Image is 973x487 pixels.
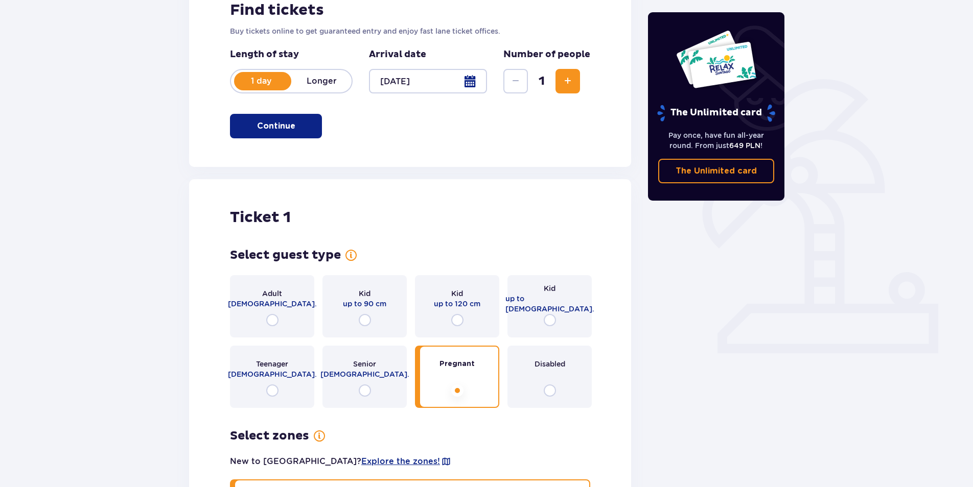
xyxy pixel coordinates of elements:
p: New to [GEOGRAPHIC_DATA]? [230,456,451,467]
p: Arrival date [369,48,426,61]
p: Number of people [503,48,590,61]
p: The Unlimited card [676,165,757,177]
button: Increase [555,69,580,93]
span: Pregnant [439,359,475,369]
span: up to 120 cm [434,299,480,309]
span: Senior [353,359,376,369]
p: Length of stay [230,48,353,61]
button: Decrease [503,69,528,93]
a: Explore the zones! [361,456,440,467]
span: [DEMOGRAPHIC_DATA]. [228,299,317,309]
h3: Select guest type [230,248,341,263]
span: 1 [530,74,553,89]
p: Longer [291,76,352,87]
p: Pay once, have fun all-year round. From just ! [658,130,775,151]
span: [DEMOGRAPHIC_DATA]. [228,369,317,379]
button: Continue [230,114,322,138]
span: [DEMOGRAPHIC_DATA]. [320,369,409,379]
span: up to 90 cm [343,299,386,309]
img: Two entry cards to Suntago with the word 'UNLIMITED RELAX', featuring a white background with tro... [676,30,757,89]
span: up to [DEMOGRAPHIC_DATA]. [505,294,594,314]
a: The Unlimited card [658,159,775,183]
p: Continue [257,120,295,132]
h2: Find tickets [230,1,590,20]
p: 1 day [231,76,291,87]
span: Teenager [256,359,288,369]
p: The Unlimited card [656,104,776,122]
h3: Select zones [230,428,309,444]
h2: Ticket 1 [230,208,291,227]
span: Kid [359,288,370,299]
span: Kid [451,288,463,299]
span: Disabled [535,359,565,369]
p: Buy tickets online to get guaranteed entry and enjoy fast lane ticket offices. [230,26,590,36]
span: Adult [262,288,282,299]
span: Kid [544,283,555,294]
span: 649 PLN [729,141,760,150]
